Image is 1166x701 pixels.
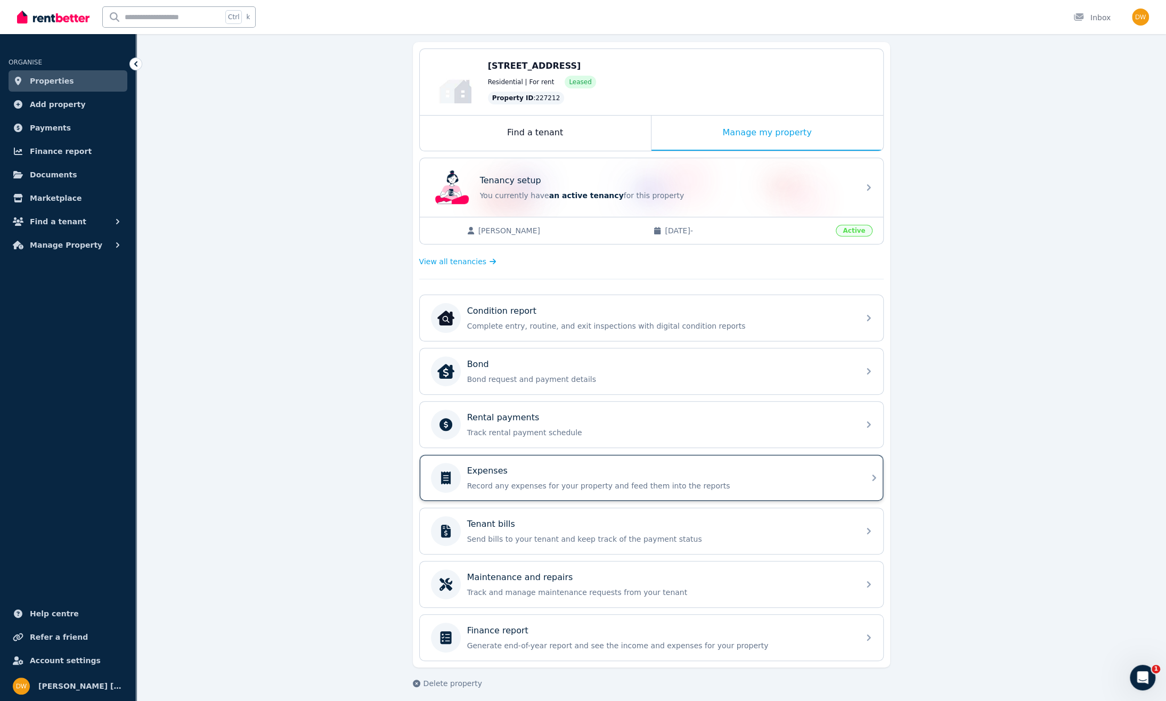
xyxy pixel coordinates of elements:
a: Help centre [9,603,127,624]
p: Condition report [467,305,536,317]
span: [PERSON_NAME] [PERSON_NAME] [38,680,123,692]
span: Properties [30,75,74,87]
a: Condition reportCondition reportComplete entry, routine, and exit inspections with digital condit... [420,295,883,341]
p: Expenses [467,464,508,477]
a: Refer a friend [9,626,127,648]
img: Bond [437,363,454,380]
span: Finance report [30,145,92,158]
a: Finance reportGenerate end-of-year report and see the income and expenses for your property [420,615,883,661]
span: [DATE] - [665,225,829,236]
p: You currently have for this property [480,190,853,201]
span: Property ID [492,94,534,102]
div: Inbox [1073,12,1111,23]
img: David William Proctor [13,678,30,695]
p: Rental payments [467,411,540,424]
span: Refer a friend [30,631,88,643]
img: Condition report [437,309,454,327]
span: Add property [30,98,86,111]
div: Manage my property [651,116,883,151]
a: Documents [9,164,127,185]
button: Find a tenant [9,211,127,232]
span: Ctrl [225,10,242,24]
a: ExpensesRecord any expenses for your property and feed them into the reports [420,455,883,501]
span: [PERSON_NAME] [478,225,643,236]
span: Account settings [30,654,101,667]
div: : 227212 [488,92,565,104]
a: Add property [9,94,127,115]
span: [STREET_ADDRESS] [488,61,581,71]
p: Tenant bills [467,518,515,531]
span: k [246,13,250,21]
span: Delete property [423,678,482,689]
button: Manage Property [9,234,127,256]
a: Properties [9,70,127,92]
a: Marketplace [9,188,127,209]
img: David William Proctor [1132,9,1149,26]
p: Bond request and payment details [467,374,853,385]
button: Delete property [413,678,482,689]
span: ORGANISE [9,59,42,66]
a: BondBondBond request and payment details [420,348,883,394]
a: Tenant billsSend bills to your tenant and keep track of the payment status [420,508,883,554]
p: Track and manage maintenance requests from your tenant [467,587,853,598]
p: Track rental payment schedule [467,427,853,438]
p: Maintenance and repairs [467,571,573,584]
iframe: Intercom live chat [1130,665,1155,690]
img: Tenancy setup [435,170,469,205]
span: Leased [569,78,591,86]
p: Tenancy setup [480,174,541,187]
span: an active tenancy [549,191,624,200]
span: 1 [1152,665,1160,673]
div: Find a tenant [420,116,651,151]
span: Marketplace [30,192,81,205]
p: Finance report [467,624,528,637]
span: Find a tenant [30,215,86,228]
a: Maintenance and repairsTrack and manage maintenance requests from your tenant [420,561,883,607]
img: RentBetter [17,9,89,25]
a: Account settings [9,650,127,671]
a: View all tenancies [419,256,496,267]
span: Documents [30,168,77,181]
p: Bond [467,358,489,371]
span: Active [836,225,872,237]
span: Help centre [30,607,79,620]
p: Record any expenses for your property and feed them into the reports [467,480,853,491]
a: Rental paymentsTrack rental payment schedule [420,402,883,447]
span: Manage Property [30,239,102,251]
a: Payments [9,117,127,138]
a: Tenancy setupTenancy setupYou currently havean active tenancyfor this property [420,158,883,217]
p: Generate end-of-year report and see the income and expenses for your property [467,640,853,651]
a: Finance report [9,141,127,162]
span: View all tenancies [419,256,486,267]
p: Complete entry, routine, and exit inspections with digital condition reports [467,321,853,331]
p: Send bills to your tenant and keep track of the payment status [467,534,853,544]
span: Payments [30,121,71,134]
span: Residential | For rent [488,78,555,86]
